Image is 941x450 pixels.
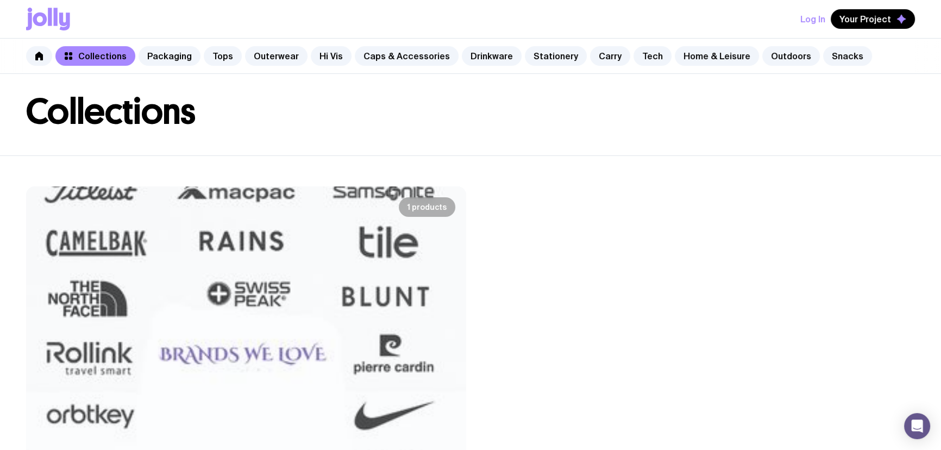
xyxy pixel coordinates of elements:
[462,46,522,66] a: Drinkware
[311,46,352,66] a: Hi Vis
[245,46,308,66] a: Outerwear
[78,51,127,61] span: Collections
[823,46,872,66] a: Snacks
[525,46,587,66] a: Stationery
[675,46,759,66] a: Home & Leisure
[399,197,455,217] span: 1 products
[590,46,630,66] a: Carry
[204,46,242,66] a: Tops
[55,46,135,66] a: Collections
[26,95,92,129] h1: Collections
[762,46,820,66] a: Outdoors
[800,9,825,29] button: Log In
[355,46,459,66] a: Caps & Accessories
[839,14,891,24] span: Your Project
[904,413,930,439] div: Open Intercom Messenger
[139,46,200,66] a: Packaging
[633,46,672,66] a: Tech
[831,9,915,29] button: Your Project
